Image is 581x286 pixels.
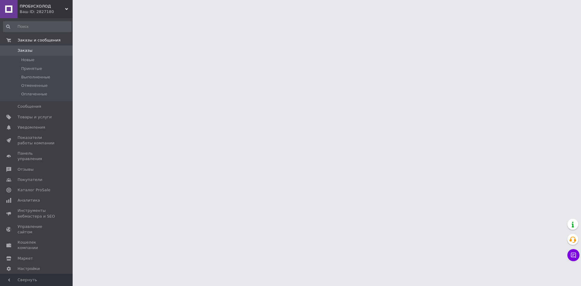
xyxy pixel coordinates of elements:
span: Панель управления [18,151,56,162]
span: Оплаченные [21,91,47,97]
span: Заказы [18,48,32,53]
span: Каталог ProSale [18,187,50,193]
span: ПРОБУСХОЛОД [20,4,65,9]
span: Заказы и сообщения [18,38,61,43]
span: Аналитика [18,198,40,203]
span: Принятые [21,66,42,71]
span: Маркет [18,256,33,261]
span: Сообщения [18,104,41,109]
span: Показатели работы компании [18,135,56,146]
button: Чат с покупателем [567,249,579,261]
span: Товары и услуги [18,114,52,120]
span: Новые [21,57,34,63]
div: Ваш ID: 2827180 [20,9,73,15]
span: Уведомления [18,125,45,130]
span: Инструменты вебмастера и SEO [18,208,56,219]
span: Управление сайтом [18,224,56,235]
input: Поиск [3,21,71,32]
span: Кошелек компании [18,240,56,251]
span: Настройки [18,266,40,271]
span: Отзывы [18,167,34,172]
span: Отмененные [21,83,48,88]
span: Покупатели [18,177,42,182]
span: Выполненные [21,74,50,80]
